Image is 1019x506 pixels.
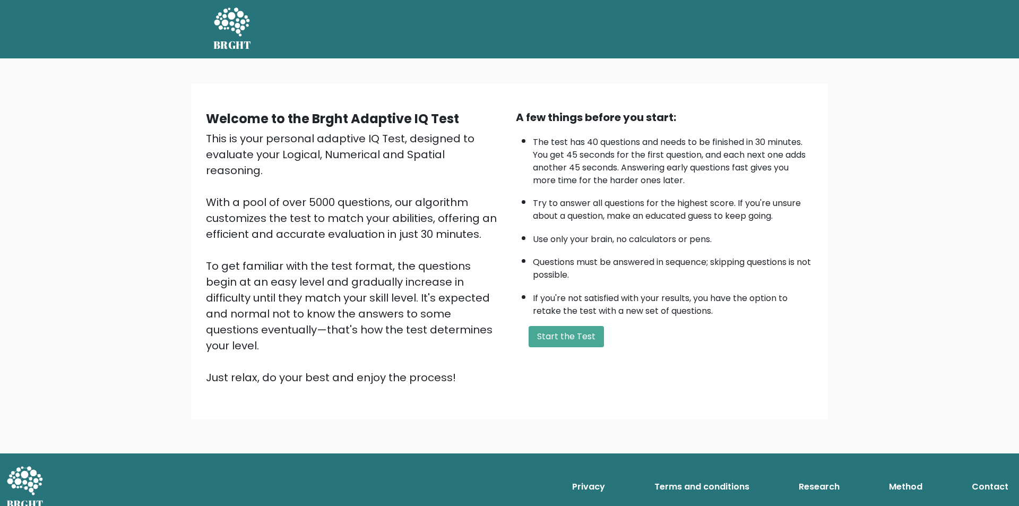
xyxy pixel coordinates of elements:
[568,476,609,498] a: Privacy
[213,39,252,52] h5: BRGHT
[650,476,754,498] a: Terms and conditions
[206,110,459,127] b: Welcome to the Brght Adaptive IQ Test
[968,476,1013,498] a: Contact
[533,228,813,246] li: Use only your brain, no calculators or pens.
[516,109,813,125] div: A few things before you start:
[533,251,813,281] li: Questions must be answered in sequence; skipping questions is not possible.
[533,131,813,187] li: The test has 40 questions and needs to be finished in 30 minutes. You get 45 seconds for the firs...
[795,476,844,498] a: Research
[533,192,813,222] li: Try to answer all questions for the highest score. If you're unsure about a question, make an edu...
[533,287,813,318] li: If you're not satisfied with your results, you have the option to retake the test with a new set ...
[885,476,927,498] a: Method
[213,4,252,54] a: BRGHT
[529,326,604,347] button: Start the Test
[206,131,503,385] div: This is your personal adaptive IQ Test, designed to evaluate your Logical, Numerical and Spatial ...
